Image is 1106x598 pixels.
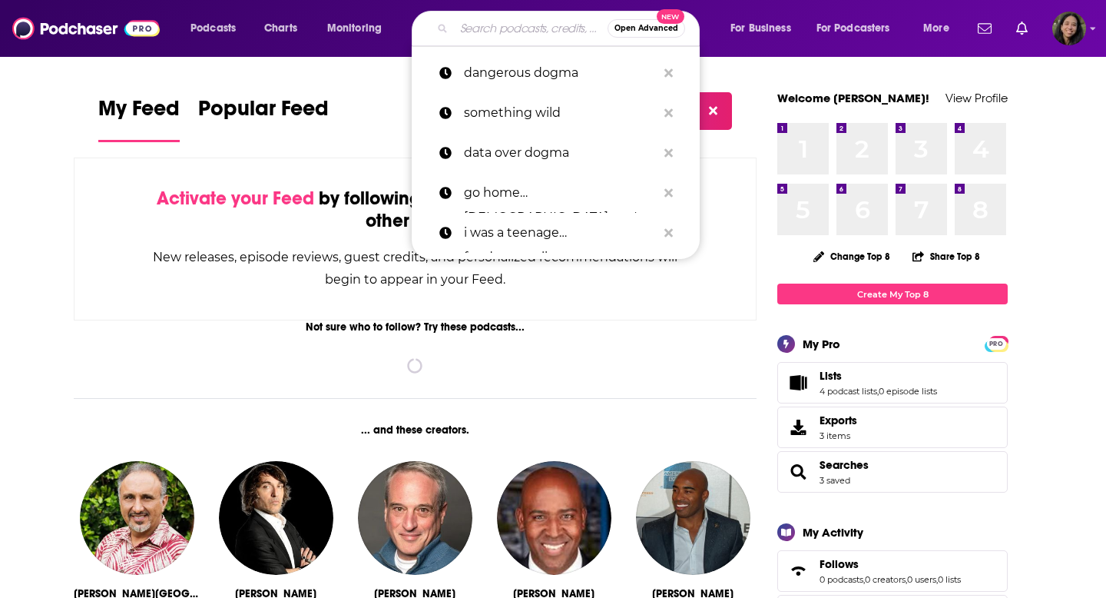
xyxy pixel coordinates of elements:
[777,91,929,105] a: Welcome [PERSON_NAME]!
[1052,12,1086,45] span: Logged in as BroadleafBooks2
[198,95,329,131] span: Popular Feed
[157,187,314,210] span: Activate your Feed
[912,241,981,271] button: Share Top 8
[820,458,869,472] a: Searches
[327,18,382,39] span: Monitoring
[820,574,863,585] a: 0 podcasts
[945,91,1008,105] a: View Profile
[820,557,961,571] a: Follows
[316,16,402,41] button: open menu
[877,386,879,397] span: ,
[657,9,684,24] span: New
[987,337,1005,349] a: PRO
[783,417,813,438] span: Exports
[74,424,757,437] div: ... and these creators.
[412,53,700,93] a: dangerous dogma
[190,18,236,39] span: Podcasts
[923,18,949,39] span: More
[777,407,1008,448] a: Exports
[820,475,850,486] a: 3 saved
[98,95,180,142] a: My Feed
[777,550,1008,592] span: Follows
[820,430,857,441] span: 3 items
[803,337,840,351] div: My Pro
[804,247,899,266] button: Change Top 8
[912,16,969,41] button: open menu
[151,246,679,291] div: New releases, episode reviews, guest credits, and personalized recommendations will begin to appe...
[464,133,657,173] p: data over dogma
[820,369,937,383] a: Lists
[608,19,685,38] button: Open AdvancedNew
[412,173,700,213] a: go home [DEMOGRAPHIC_DATA] you're drunk
[464,173,657,213] p: go home bible you're drunk
[863,574,865,585] span: ,
[816,18,890,39] span: For Podcasters
[820,557,859,571] span: Follows
[783,372,813,394] a: Lists
[879,386,937,397] a: 0 episode lists
[454,16,608,41] input: Search podcasts, credits, & more...
[972,15,998,42] a: Show notifications dropdown
[614,25,678,32] span: Open Advanced
[98,95,180,131] span: My Feed
[865,574,906,585] a: 0 creators
[938,574,961,585] a: 0 lists
[720,16,810,41] button: open menu
[198,95,329,142] a: Popular Feed
[497,461,611,575] img: Marshall Harris
[1052,12,1086,45] img: User Profile
[412,133,700,173] a: data over dogma
[636,461,750,575] img: Tiki Barber
[426,11,714,46] div: Search podcasts, credits, & more...
[820,386,877,397] a: 4 podcast lists
[783,560,813,582] a: Follows
[783,461,813,483] a: Searches
[464,213,657,253] p: i was a teenage fundamentalist
[464,93,657,133] p: something wild
[264,18,297,39] span: Charts
[80,461,194,575] img: J.D. Farag
[151,188,679,232] div: by following Podcasts, Creators, Lists, and other Users!
[254,16,306,41] a: Charts
[907,574,936,585] a: 0 users
[74,321,757,334] div: Not sure who to follow? Try these podcasts...
[1052,12,1086,45] button: Show profile menu
[806,16,912,41] button: open menu
[358,461,472,575] img: Dan Bernstein
[777,451,1008,493] span: Searches
[777,284,1008,304] a: Create My Top 8
[987,338,1005,350] span: PRO
[464,53,657,93] p: dangerous dogma
[412,213,700,253] a: i was a teenage fundamentalist
[180,16,256,41] button: open menu
[412,93,700,133] a: something wild
[820,414,857,427] span: Exports
[219,461,333,575] img: Giuseppe Cruciani
[936,574,938,585] span: ,
[1010,15,1034,42] a: Show notifications dropdown
[820,369,842,383] span: Lists
[777,362,1008,404] span: Lists
[803,525,863,540] div: My Activity
[906,574,907,585] span: ,
[12,14,160,43] img: Podchaser - Follow, Share and Rate Podcasts
[730,18,791,39] span: For Business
